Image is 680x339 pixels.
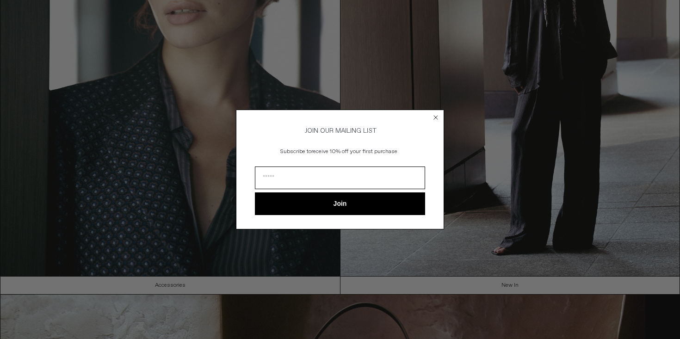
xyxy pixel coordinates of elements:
input: Email [255,166,425,189]
span: JOIN OUR MAILING LIST [303,127,377,135]
span: receive 10% off your first purchase [311,148,397,155]
button: Close dialog [431,113,440,122]
button: Join [255,192,425,215]
span: Subscribe to [280,148,311,155]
